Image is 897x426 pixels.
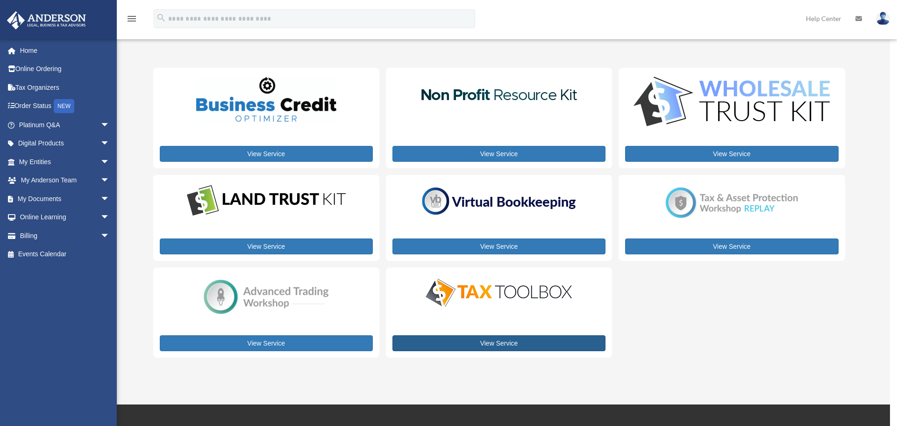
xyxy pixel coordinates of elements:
[7,78,124,97] a: Tax Organizers
[100,116,119,135] span: arrow_drop_down
[7,97,124,116] a: Order StatusNEW
[100,171,119,190] span: arrow_drop_down
[7,171,124,190] a: My Anderson Teamarrow_drop_down
[100,208,119,227] span: arrow_drop_down
[7,116,124,134] a: Platinum Q&Aarrow_drop_down
[625,146,838,162] a: View Service
[160,335,373,351] a: View Service
[54,99,74,113] div: NEW
[126,13,137,24] i: menu
[100,226,119,245] span: arrow_drop_down
[7,152,124,171] a: My Entitiesarrow_drop_down
[392,146,605,162] a: View Service
[7,60,124,79] a: Online Ordering
[392,335,605,351] a: View Service
[160,146,373,162] a: View Service
[7,226,124,245] a: Billingarrow_drop_down
[160,238,373,254] a: View Service
[7,245,124,264] a: Events Calendar
[7,208,124,227] a: Online Learningarrow_drop_down
[876,12,890,25] img: User Pic
[7,134,119,153] a: Digital Productsarrow_drop_down
[392,238,605,254] a: View Service
[156,13,166,23] i: search
[100,152,119,172] span: arrow_drop_down
[126,16,137,24] a: menu
[7,41,124,60] a: Home
[625,238,838,254] a: View Service
[7,189,124,208] a: My Documentsarrow_drop_down
[4,11,89,29] img: Anderson Advisors Platinum Portal
[100,134,119,153] span: arrow_drop_down
[100,189,119,209] span: arrow_drop_down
